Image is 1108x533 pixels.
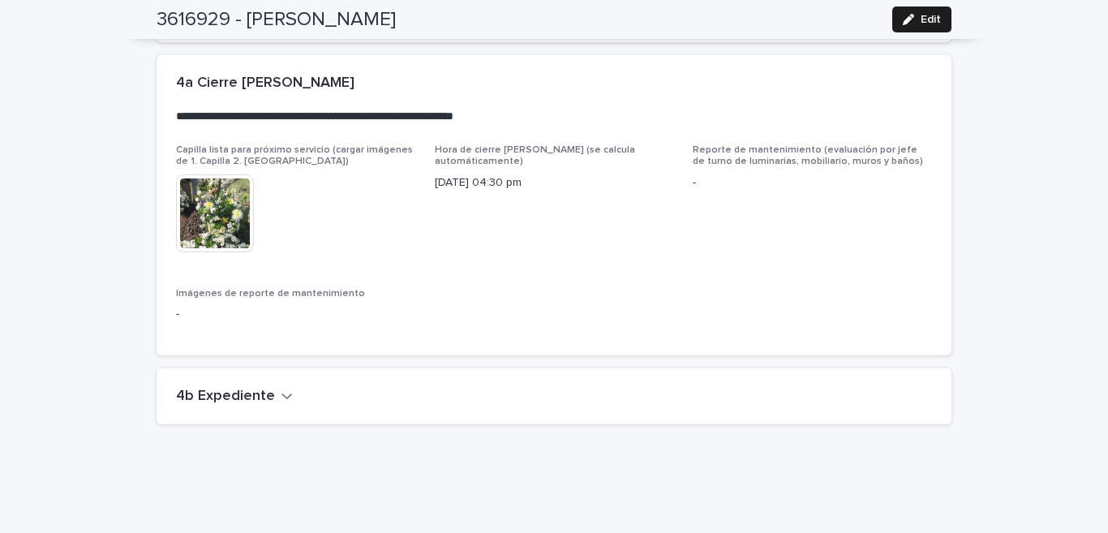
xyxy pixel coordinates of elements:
[435,145,635,166] span: Hora de cierre [PERSON_NAME] (se calcula automáticamente)
[176,388,275,406] h2: 4b Expediente
[176,289,365,299] span: Imágenes de reporte de mantenimiento
[176,388,293,406] button: 4b Expediente
[176,145,413,166] span: Capilla lista para próximo servicio (cargar imágenes de 1. Capilla 2. [GEOGRAPHIC_DATA])
[892,6,951,32] button: Edit
[157,8,396,32] h2: 3616929 - [PERSON_NAME]
[435,174,674,191] p: [DATE] 04:30 pm
[693,145,923,166] span: Reporte de mantenimiento (evaluación por jefe de turno de luminarias, mobiliario, muros y baños)
[176,75,354,92] h2: 4a Cierre [PERSON_NAME]
[693,174,932,191] p: -
[921,14,941,25] span: Edit
[176,306,415,323] p: -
